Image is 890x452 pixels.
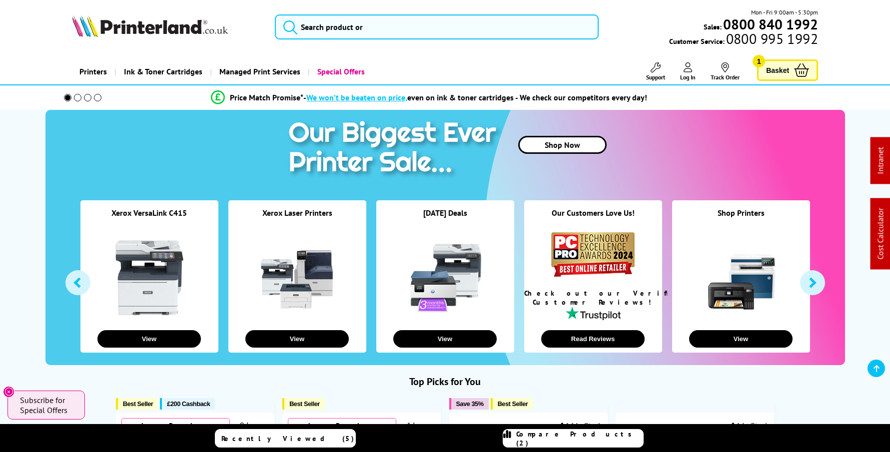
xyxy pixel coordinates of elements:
span: £200 Cashback [167,400,210,408]
div: 1 In Stock [726,421,769,431]
a: Basket 1 [757,59,818,81]
div: Our Customers Love Us! [524,208,662,230]
span: 0800 995 1992 [725,34,818,43]
span: Best Seller [123,400,153,408]
span: Log In [680,73,696,81]
input: Search product or [275,14,599,39]
span: Mon - Fri 9:00am - 5:30pm [751,7,818,17]
button: Best Seller [491,398,533,410]
button: Save 35% [449,398,489,410]
a: Xerox Laser Printers [262,208,332,218]
a: Cost Calculator [876,208,886,260]
a: Track Order [711,62,740,81]
span: Subscribe for Special Offers [20,395,75,415]
b: 0800 840 1992 [723,15,818,33]
span: Best Seller [498,400,528,408]
span: Compare Products (2) [516,430,643,448]
div: 1 In Stock [396,420,435,440]
a: Support [646,62,665,81]
span: Price Match Promise* [230,92,303,102]
span: Support [646,73,665,81]
span: Ink & Toner Cartridges [124,59,202,84]
a: Managed Print Services [210,59,308,84]
button: View [393,330,497,348]
span: Best Seller [289,400,320,408]
span: 1 [753,55,765,67]
a: Log In [680,62,696,81]
div: Check out our Verified Customer Reviews! [524,289,662,307]
div: 9 In Stock [230,420,269,440]
button: View [689,330,793,348]
button: Best Seller [282,398,325,410]
span: We won’t be beaten on price, [306,92,407,102]
div: Low Running Costs [121,418,230,442]
button: View [245,330,349,348]
a: Recently Viewed (5) [215,429,356,448]
button: Close [3,386,14,398]
span: Basket [766,63,789,77]
a: Intranet [876,147,886,174]
div: - even on ink & toner cartridges - We check our competitors every day! [303,92,647,102]
span: Save 35% [456,400,484,408]
a: Printers [72,59,114,84]
span: Customer Service: [669,34,818,46]
a: Ink & Toner Cartridges [114,59,210,84]
div: Shop Printers [672,208,810,230]
a: Compare Products (2) [503,429,644,448]
a: Printerland Logo [72,15,262,39]
a: Xerox VersaLink C415 [111,208,187,218]
span: Recently Viewed (5) [221,434,354,443]
div: 14 In Stock [555,421,602,431]
div: [DATE] Deals [376,208,514,230]
span: Sales: [704,22,722,31]
button: View [97,330,201,348]
a: Special Offers [308,59,372,84]
div: Low Running Costs [288,418,396,442]
button: £200 Cashback [160,398,215,410]
a: 0800 840 1992 [722,19,818,29]
li: modal_Promise [50,89,809,106]
img: printer sale [283,110,506,188]
button: Best Seller [116,398,158,410]
a: Shop Now [518,136,607,154]
img: Printerland Logo [72,15,228,37]
button: Read Reviews [541,330,645,348]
